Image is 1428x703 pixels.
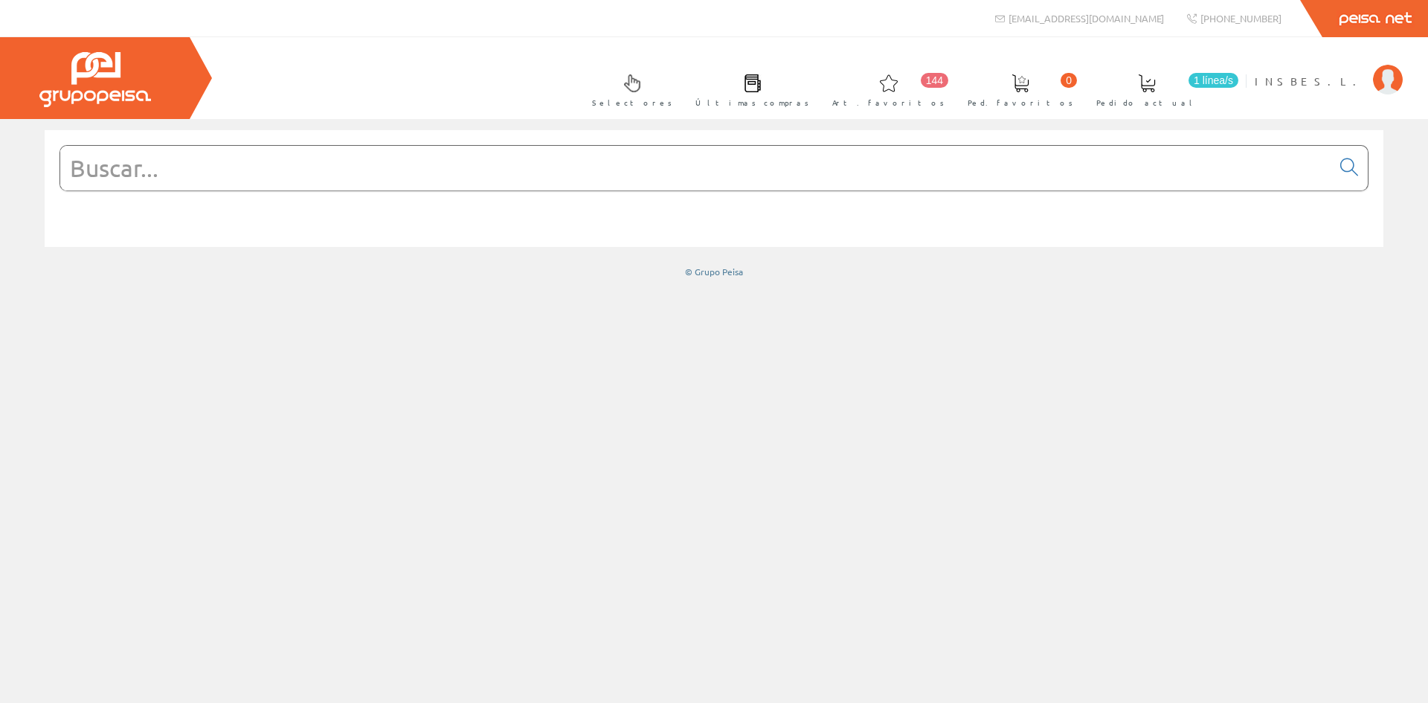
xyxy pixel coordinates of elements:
span: Pedido actual [1096,95,1197,110]
div: © Grupo Peisa [45,266,1383,278]
span: Selectores [592,95,672,110]
a: Selectores [577,62,680,116]
a: INSBE S.L. [1255,62,1403,76]
a: 144 Art. favoritos [817,62,952,116]
span: 0 [1061,73,1077,88]
a: 1 línea/s Pedido actual [1081,62,1242,116]
span: [PHONE_NUMBER] [1200,12,1281,25]
a: Últimas compras [681,62,817,116]
span: Últimas compras [695,95,809,110]
img: Grupo Peisa [39,52,151,107]
span: 144 [921,73,948,88]
input: Buscar... [60,146,1331,190]
span: Ped. favoritos [968,95,1073,110]
span: 1 línea/s [1189,73,1238,88]
span: [EMAIL_ADDRESS][DOMAIN_NAME] [1009,12,1164,25]
span: Art. favoritos [832,95,945,110]
span: INSBE S.L. [1255,74,1366,89]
